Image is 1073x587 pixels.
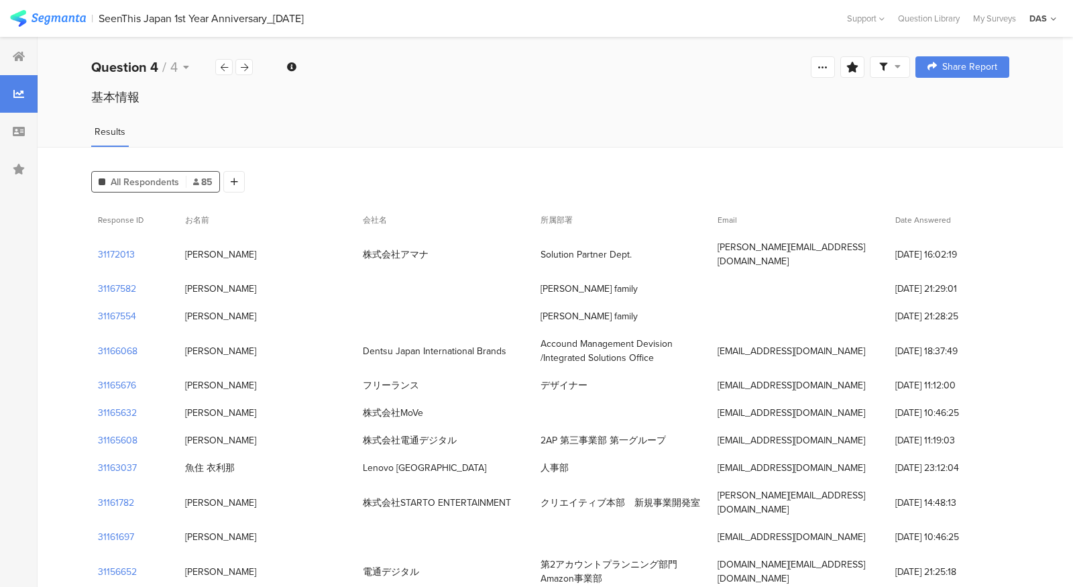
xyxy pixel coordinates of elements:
[895,344,1003,358] span: [DATE] 18:37:49
[170,57,178,77] span: 4
[185,461,235,475] div: 魚住 衣利那
[91,57,158,77] b: Question 4
[185,496,256,510] div: [PERSON_NAME]
[363,406,423,420] div: 株式会社MoVe
[162,57,166,77] span: /
[98,344,137,358] section: 31166068
[541,248,632,262] div: Solution Partner Dept.
[541,378,587,392] div: デザイナー
[895,496,1003,510] span: [DATE] 14:48:13
[98,433,137,447] section: 31165608
[541,309,638,323] div: [PERSON_NAME] family
[895,565,1003,579] span: [DATE] 21:25:18
[98,530,134,544] section: 31161697
[98,309,136,323] section: 31167554
[718,433,865,447] div: [EMAIL_ADDRESS][DOMAIN_NAME]
[966,12,1023,25] a: My Surveys
[185,530,256,544] div: [PERSON_NAME]
[718,378,865,392] div: [EMAIL_ADDRESS][DOMAIN_NAME]
[718,530,865,544] div: [EMAIL_ADDRESS][DOMAIN_NAME]
[99,12,304,25] div: SeenThis Japan 1st Year Anniversary_[DATE]
[895,530,1003,544] span: [DATE] 10:46:25
[185,344,256,358] div: [PERSON_NAME]
[95,125,125,139] span: Results
[185,406,256,420] div: [PERSON_NAME]
[10,10,86,27] img: segmanta logo
[98,248,135,262] section: 31172013
[98,496,134,510] section: 31161782
[185,565,256,579] div: [PERSON_NAME]
[98,214,144,226] span: Response ID
[718,406,865,420] div: [EMAIL_ADDRESS][DOMAIN_NAME]
[185,433,256,447] div: [PERSON_NAME]
[895,461,1003,475] span: [DATE] 23:12:04
[541,496,700,510] div: クリエイティブ本部 新規事業開発室
[185,378,256,392] div: [PERSON_NAME]
[111,175,179,189] span: All Respondents
[718,344,865,358] div: [EMAIL_ADDRESS][DOMAIN_NAME]
[942,62,997,72] span: Share Report
[363,248,429,262] div: 株式会社アマナ
[193,175,213,189] span: 85
[541,282,638,296] div: [PERSON_NAME] family
[363,496,511,510] div: 株式会社STARTO ENTERTAINMENT
[895,282,1003,296] span: [DATE] 21:29:01
[1029,12,1047,25] div: DAS
[91,89,1009,106] div: 基本情報
[847,8,885,29] div: Support
[98,565,137,579] section: 31156652
[91,11,93,26] div: |
[891,12,966,25] a: Question Library
[718,461,865,475] div: [EMAIL_ADDRESS][DOMAIN_NAME]
[98,282,136,296] section: 31167582
[541,433,666,447] div: 2AP 第三事業部 第一グループ
[363,344,506,358] div: Dentsu Japan International Brands
[185,214,209,226] span: お名前
[541,557,705,586] div: 第2アカウントプランニング部門 Amazon事業部
[541,337,705,365] div: Accound Management Devision /Integrated Solutions Office
[185,248,256,262] div: [PERSON_NAME]
[98,378,136,392] section: 31165676
[363,433,457,447] div: 株式会社電通デジタル
[895,433,1003,447] span: [DATE] 11:19:03
[185,282,256,296] div: [PERSON_NAME]
[363,378,419,392] div: フリーランス
[895,214,951,226] span: Date Answered
[98,406,137,420] section: 31165632
[718,214,737,226] span: Email
[363,565,419,579] div: 電通デジタル
[895,309,1003,323] span: [DATE] 21:28:25
[98,461,137,475] section: 31163037
[718,240,882,268] div: [PERSON_NAME][EMAIL_ADDRESS][DOMAIN_NAME]
[718,557,882,586] div: [DOMAIN_NAME][EMAIL_ADDRESS][DOMAIN_NAME]
[895,378,1003,392] span: [DATE] 11:12:00
[541,214,573,226] span: 所属部署
[185,309,256,323] div: [PERSON_NAME]
[718,488,882,517] div: [PERSON_NAME][EMAIL_ADDRESS][DOMAIN_NAME]
[541,461,569,475] div: 人事部
[895,248,1003,262] span: [DATE] 16:02:19
[363,214,387,226] span: 会社名
[363,461,486,475] div: Lenovo [GEOGRAPHIC_DATA]
[895,406,1003,420] span: [DATE] 10:46:25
